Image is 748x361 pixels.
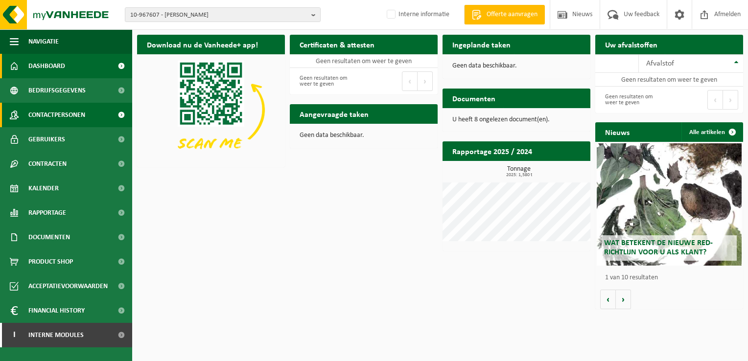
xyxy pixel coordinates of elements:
button: Previous [402,71,418,91]
span: Financial History [28,298,85,323]
button: 10-967607 - [PERSON_NAME] [125,7,321,22]
h2: Download nu de Vanheede+ app! [137,35,268,54]
span: 10-967607 - [PERSON_NAME] [130,8,307,23]
span: 2025: 1,580 t [447,173,590,178]
span: Navigatie [28,29,59,54]
a: Alle artikelen [681,122,742,142]
td: Geen resultaten om weer te geven [290,54,438,68]
span: Gebruikers [28,127,65,152]
span: Bedrijfsgegevens [28,78,86,103]
a: Bekijk rapportage [517,160,589,180]
button: Next [418,71,433,91]
span: Acceptatievoorwaarden [28,274,108,298]
td: Geen resultaten om weer te geven [595,73,743,87]
span: Kalender [28,176,59,201]
h2: Rapportage 2025 / 2024 [443,141,542,160]
h2: Certificaten & attesten [290,35,384,54]
div: Geen resultaten om weer te geven [600,89,664,111]
button: Volgende [616,290,631,309]
span: Dashboard [28,54,65,78]
img: Download de VHEPlus App [137,54,285,165]
span: Offerte aanvragen [484,10,540,20]
button: Vorige [600,290,616,309]
span: Interne modules [28,323,84,347]
p: Geen data beschikbaar. [452,63,581,69]
button: Next [723,90,738,110]
div: Geen resultaten om weer te geven [295,70,359,92]
h2: Nieuws [595,122,639,141]
span: Contactpersonen [28,103,85,127]
span: Afvalstof [646,60,674,68]
h2: Documenten [443,89,505,108]
a: Offerte aanvragen [464,5,545,24]
span: Rapportage [28,201,66,225]
p: U heeft 8 ongelezen document(en). [452,116,581,123]
label: Interne informatie [385,7,449,22]
span: Contracten [28,152,67,176]
h3: Tonnage [447,166,590,178]
p: 1 van 10 resultaten [605,274,738,281]
button: Previous [707,90,723,110]
span: Product Shop [28,249,73,274]
span: Wat betekent de nieuwe RED-richtlijn voor u als klant? [604,239,713,256]
h2: Aangevraagde taken [290,104,378,123]
h2: Uw afvalstoffen [595,35,667,54]
span: Documenten [28,225,70,249]
a: Wat betekent de nieuwe RED-richtlijn voor u als klant? [597,143,742,266]
p: Geen data beschikbaar. [300,132,428,139]
span: I [10,323,19,347]
h2: Ingeplande taken [443,35,520,54]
